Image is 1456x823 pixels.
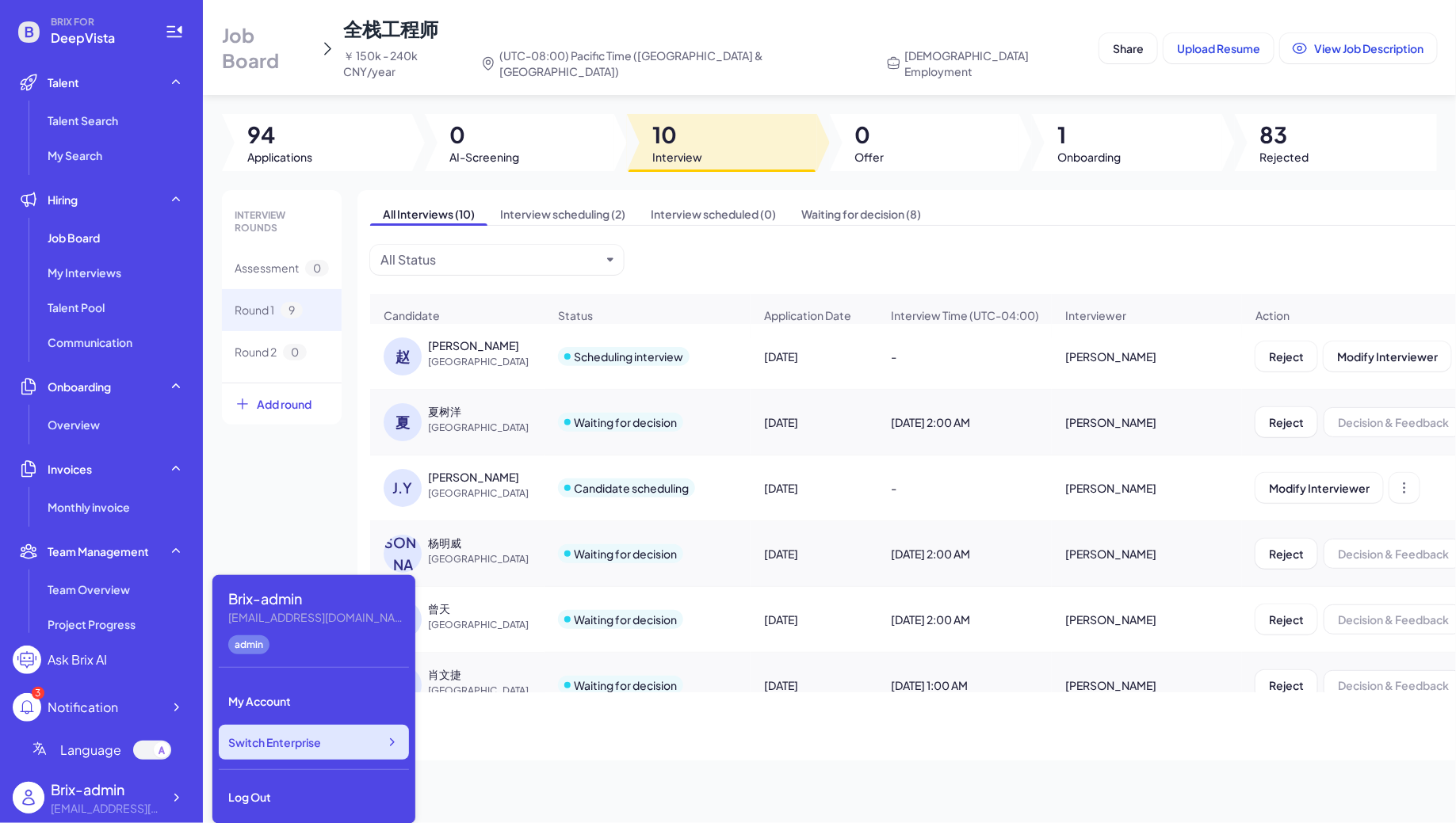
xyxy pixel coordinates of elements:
div: My Account [219,684,409,718]
span: Interview [652,149,702,165]
span: [GEOGRAPHIC_DATA] [428,683,547,699]
span: 全栈工程师 [343,17,438,40]
div: flora@joinbrix.com [228,609,403,626]
span: 1 [1057,120,1121,149]
div: 赵艺璇 [428,337,519,353]
span: Status [558,307,593,323]
span: Interview scheduled (0) [638,203,789,225]
span: Talent [48,74,79,90]
div: [PERSON_NAME] [1053,334,1241,379]
span: View Job Description [1314,41,1424,55]
span: Interview Time (UTC-04:00) [891,307,1039,323]
div: 肖文捷 [428,666,461,682]
div: Scheduling interview [574,349,683,364]
span: Reject [1269,547,1304,561]
div: - [878,466,1051,510]
span: Upload Resume [1177,41,1260,55]
div: [DATE] 2:00 AM [878,597,1051,642]
span: My Interviews [48,265,121,280]
div: [PERSON_NAME] [1053,532,1241,576]
span: Talent Search [48,112,118,128]
span: 10 [652,120,702,149]
span: 0 [450,120,520,149]
span: Interview scheduling (2) [487,203,638,225]
div: [DATE] [751,466,877,510]
button: Modify Interviewer [1255,473,1383,503]
span: 94 [247,120,312,149]
span: Action [1255,307,1290,323]
div: [DATE] [751,597,877,642]
span: Reject [1269,612,1304,627]
span: AI-Screening [450,149,520,165]
div: - [878,334,1051,379]
span: 83 [1260,120,1309,149]
div: Ask Brix AI [48,650,107,669]
span: Hiring [48,192,78,208]
button: Reject [1255,341,1317,371]
div: INTERVIEW ROUNDS [222,196,342,247]
span: Modify Interviewer [1269,481,1370,495]
span: Round 2 [235,344,277,360]
span: Applications [247,149,312,165]
span: [GEOGRAPHIC_DATA] [428,617,547,633]
span: [DEMOGRAPHIC_DATA] Employment [904,48,1093,79]
span: Assessment [235,260,299,276]
span: Share [1113,41,1144,55]
button: All Status [380,250,601,269]
span: Waiting for decision (8) [789,203,934,225]
span: Offer [855,149,885,165]
span: Rejected [1260,149,1309,165]
span: ￥ 150k - 240k CNY/year [343,48,468,79]
span: Application Date [764,307,851,323]
span: Reject [1269,678,1304,692]
span: Invoices [48,461,92,477]
img: user_logo.png [13,782,44,813]
span: Project Progress [48,616,136,632]
span: Job Board [48,230,100,246]
span: Talent Pool [48,299,105,315]
span: [GEOGRAPHIC_DATA] [428,551,547,567]
div: [DATE] [751,334,877,379]
button: Reject [1255,539,1317,569]
span: Reject [1269,415,1304,429]
div: J.Y [384,469,422,507]
div: [DATE] 2:00 AM [878,400,1051,444]
span: Round 1 [235,302,274,318]
span: [GEOGRAPHIC_DATA] [428,420,547,436]
div: Brix-admin [228,588,403,609]
span: Interviewer [1065,307,1126,323]
div: 曾天 [428,600,450,616]
div: Candidate scheduling [574,480,689,496]
div: All Status [380,250,436,269]
span: All Interviews (10) [370,203,487,225]
div: [DATE] 2:00 AM [878,532,1051,576]
div: Waiting for decision [574,677,677,693]
span: Team Management [48,543,149,559]
button: Reject [1255,670,1317,700]
button: Upload Resume [1164,33,1274,63]
span: BRIX FOR [51,16,146,29]
button: Reject [1255,604,1317,634]
div: [PERSON_NAME] [1053,663,1241,707]
div: [PERSON_NAME] [1053,597,1241,642]
div: 夏树洋 [428,403,461,419]
span: Switch Enterprise [228,734,321,750]
div: 3 [32,687,44,699]
span: Language [60,741,121,760]
div: [DATE] [751,400,877,444]
div: Jiang Yin [428,469,519,485]
div: admin [228,635,269,654]
div: [PERSON_NAME] [1053,400,1241,444]
div: 杨明威 [428,535,461,551]
div: Brix-admin [51,779,162,800]
div: 夏 [384,403,422,441]
button: Add round [222,383,342,425]
span: Onboarding [1057,149,1121,165]
div: [DATE] 1:00 AM [878,663,1051,707]
div: [DATE] [751,532,877,576]
span: [GEOGRAPHIC_DATA] [428,486,547,501]
span: 9 [281,302,303,318]
span: Job Board [222,22,312,73]
span: Candidate [384,307,440,323]
button: Reject [1255,407,1317,437]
